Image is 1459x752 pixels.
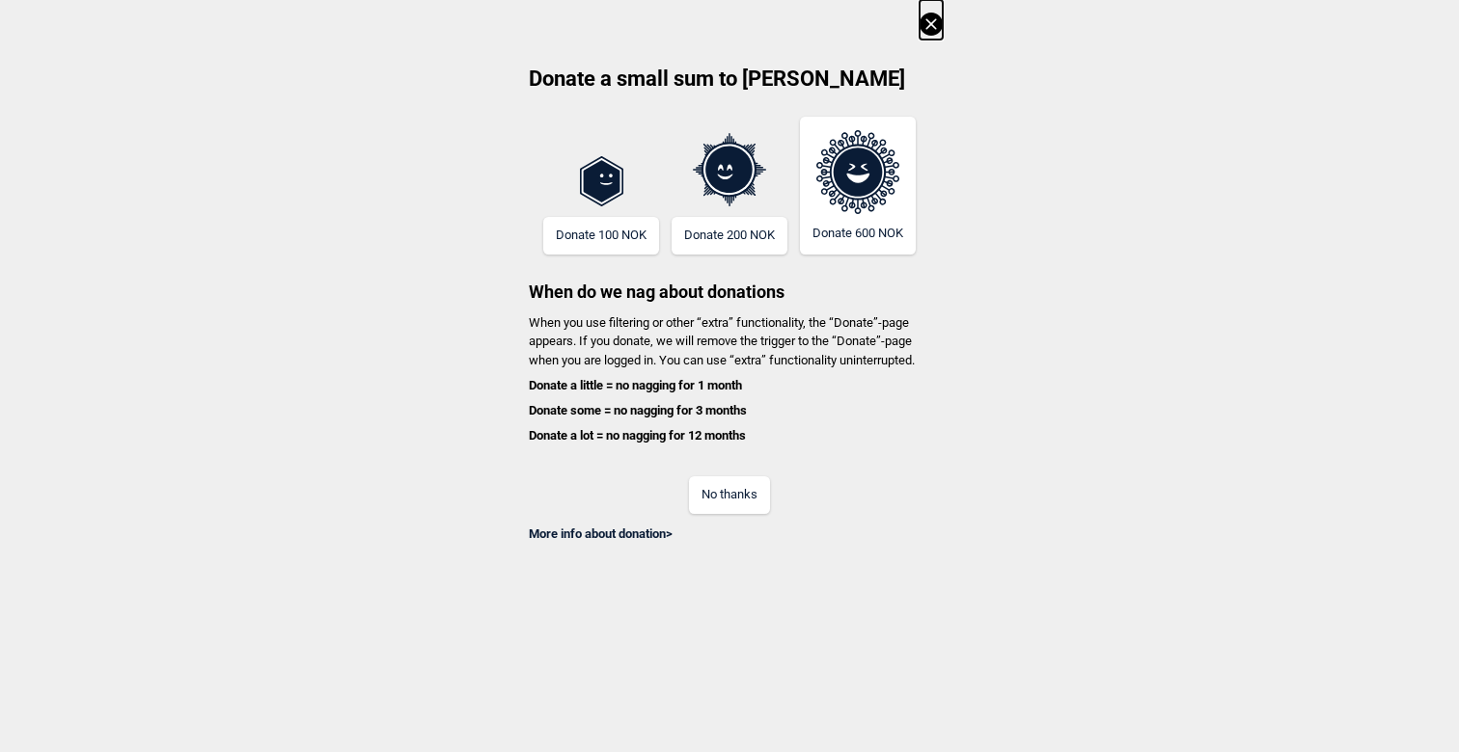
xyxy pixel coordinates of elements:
button: No thanks [689,476,770,514]
h3: When do we nag about donations [516,255,943,304]
a: More info about donation> [529,526,673,541]
p: When you use filtering or other “extra” functionality, the “Donate”-page appears. If you donate, ... [516,313,943,445]
b: Donate some = no nagging for 3 months [529,403,747,417]
b: Donate a little = no nagging for 1 month [529,378,742,392]
button: Donate 600 NOK [800,117,916,255]
b: Donate a lot = no nagging for 12 months [529,428,746,443]
button: Donate 200 NOK [672,217,787,255]
h2: Donate a small sum to [PERSON_NAME] [516,65,943,107]
button: Donate 100 NOK [543,217,659,255]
